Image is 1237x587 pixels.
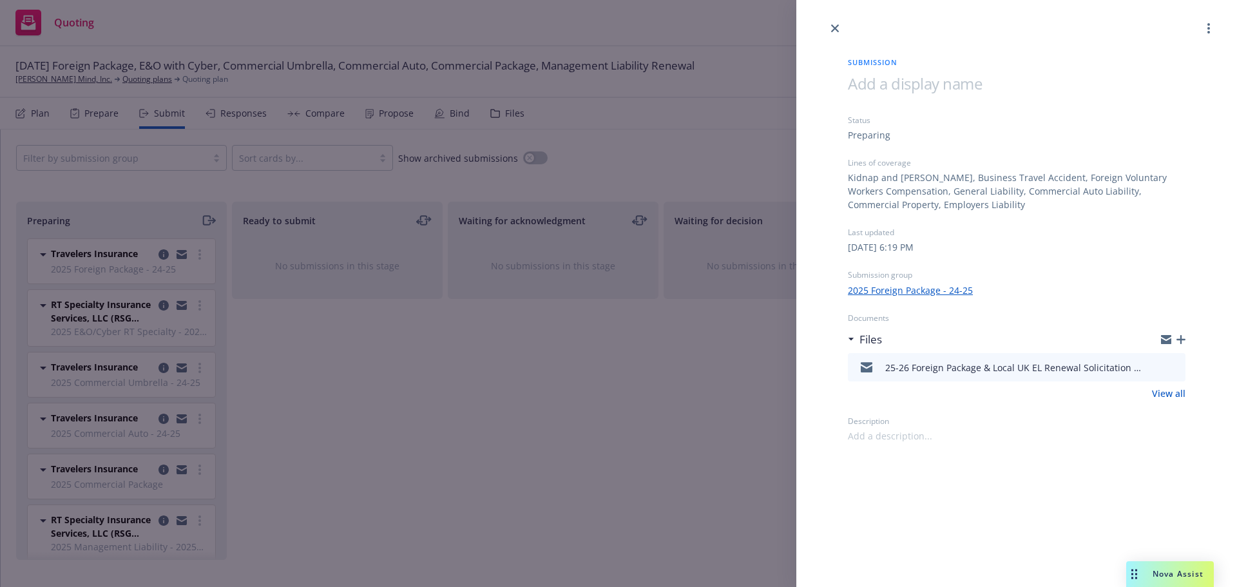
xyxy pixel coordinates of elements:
[848,115,1185,126] div: Status
[848,157,1185,168] div: Lines of coverage
[1201,21,1216,36] a: more
[848,227,1185,238] div: Last updated
[1152,387,1185,400] a: View all
[859,331,882,348] h3: Files
[848,416,1185,427] div: Description
[827,21,843,36] a: close
[1169,360,1180,375] button: preview file
[848,313,1185,323] div: Documents
[848,128,890,142] div: Preparing
[848,269,1185,280] div: Submission group
[1126,561,1142,587] div: Drag to move
[1153,568,1203,579] span: Nova Assist
[885,361,1143,374] div: 25-26 Foreign Package & Local UK EL Renewal Solicitation - renewal info required by UW.msg
[848,171,1185,211] div: Kidnap and [PERSON_NAME], Business Travel Accident, Foreign Voluntary Workers Compensation, Gener...
[848,57,1185,68] span: Submission
[848,331,882,348] div: Files
[848,240,914,254] div: [DATE] 6:19 PM
[848,284,973,297] a: 2025 Foreign Package - 24-25
[1126,561,1214,587] button: Nova Assist
[1148,360,1158,375] button: download file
